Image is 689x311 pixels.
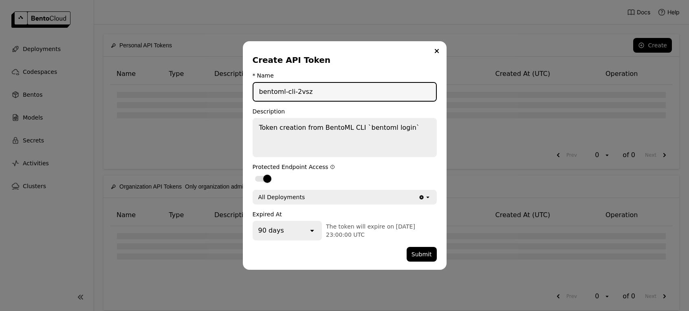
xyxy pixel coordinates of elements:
button: Close [432,46,442,56]
input: Selected All Deployments. [306,193,306,201]
span: The token will expire on [DATE] 23:00:00 UTC [326,223,415,238]
svg: open [425,194,431,200]
div: Name [257,72,274,79]
div: dialog [243,41,447,270]
div: Expired At [253,211,437,218]
svg: Clear value [418,194,425,200]
button: Submit [407,247,437,262]
div: Description [253,108,437,115]
div: 90 days [258,226,284,235]
div: Protected Endpoint Access [253,164,437,170]
div: Create API Token [253,54,434,66]
textarea: Token creation from BentoML CLI `bentoml login` [253,119,436,156]
svg: open [308,227,316,235]
div: All Deployments [258,193,305,201]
